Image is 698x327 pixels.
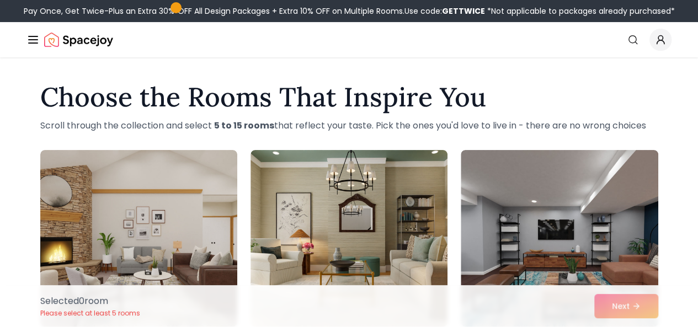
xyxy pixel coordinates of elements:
img: Room room-1 [40,150,237,326]
img: Room room-2 [251,150,447,326]
span: *Not applicable to packages already purchased* [485,6,675,17]
div: Pay Once, Get Twice-Plus an Extra 30% OFF All Design Packages + Extra 10% OFF on Multiple Rooms. [24,6,675,17]
strong: 5 to 15 rooms [214,119,274,132]
p: Scroll through the collection and select that reflect your taste. Pick the ones you'd love to liv... [40,119,658,132]
img: Room room-3 [461,150,658,326]
a: Spacejoy [44,29,113,51]
h1: Choose the Rooms That Inspire You [40,84,658,110]
nav: Global [26,22,672,57]
p: Please select at least 5 rooms [40,309,140,318]
img: Spacejoy Logo [44,29,113,51]
b: GETTWICE [442,6,485,17]
span: Use code: [404,6,485,17]
p: Selected 0 room [40,294,140,308]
